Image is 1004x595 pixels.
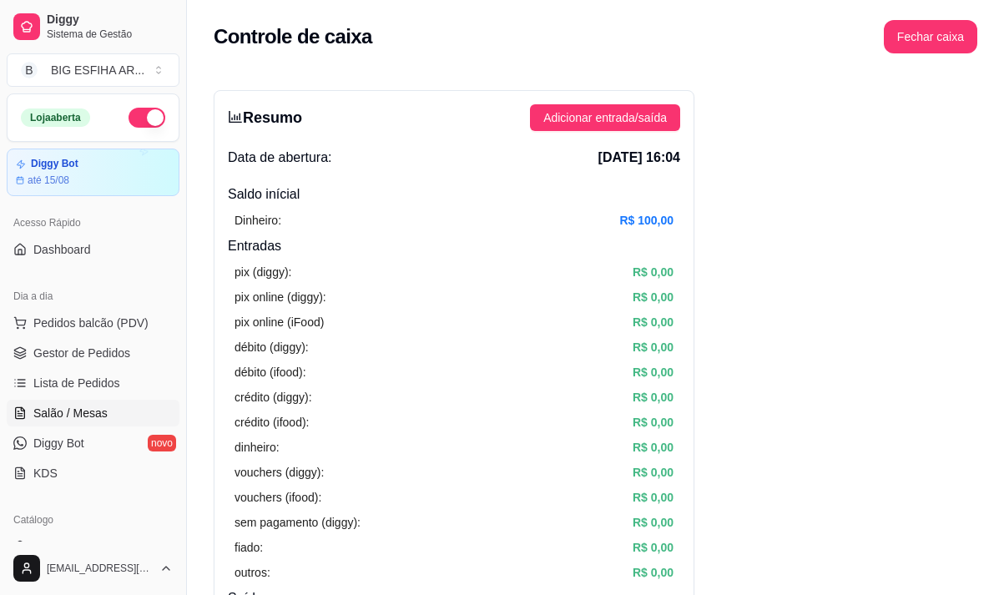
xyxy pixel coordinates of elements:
div: Catálogo [7,507,179,533]
article: vouchers (diggy): [235,463,324,482]
article: R$ 0,00 [633,463,674,482]
a: DiggySistema de Gestão [7,7,179,47]
article: até 15/08 [28,174,69,187]
span: Data de abertura: [228,148,332,168]
span: [EMAIL_ADDRESS][DOMAIN_NAME] [47,562,153,575]
span: bar-chart [228,109,243,124]
h4: Entradas [228,236,680,256]
button: Alterar Status [129,108,165,128]
article: R$ 0,00 [633,363,674,381]
div: Dia a dia [7,283,179,310]
button: Select a team [7,53,179,87]
button: Pedidos balcão (PDV) [7,310,179,336]
a: Gestor de Pedidos [7,340,179,366]
article: R$ 0,00 [633,388,674,406]
article: débito (ifood): [235,363,306,381]
h3: Resumo [228,106,302,129]
a: Dashboard [7,236,179,263]
a: Lista de Pedidos [7,370,179,396]
span: Gestor de Pedidos [33,345,130,361]
article: R$ 0,00 [633,313,674,331]
article: Dinheiro: [235,211,281,229]
a: Diggy Botnovo [7,430,179,456]
article: R$ 0,00 [633,438,674,456]
button: Adicionar entrada/saída [530,104,680,131]
article: R$ 0,00 [633,288,674,306]
article: vouchers (ifood): [235,488,321,507]
article: pix (diggy): [235,263,291,281]
article: sem pagamento (diggy): [235,513,361,532]
span: Diggy [47,13,173,28]
h2: Controle de caixa [214,23,372,50]
span: KDS [33,465,58,482]
button: [EMAIL_ADDRESS][DOMAIN_NAME] [7,548,179,588]
article: R$ 0,00 [633,488,674,507]
article: R$ 0,00 [633,413,674,431]
article: fiado: [235,538,263,557]
span: Sistema de Gestão [47,28,173,41]
article: crédito (diggy): [235,388,312,406]
button: Fechar caixa [884,20,977,53]
h4: Saldo inícial [228,184,680,204]
article: débito (diggy): [235,338,309,356]
a: Produtos [7,533,179,560]
article: R$ 0,00 [633,513,674,532]
span: Lista de Pedidos [33,375,120,391]
span: B [21,62,38,78]
article: R$ 100,00 [619,211,674,229]
span: Dashboard [33,241,91,258]
span: Produtos [33,538,80,555]
span: Diggy Bot [33,435,84,451]
a: Diggy Botaté 15/08 [7,149,179,196]
article: pix online (iFood) [235,313,324,331]
span: [DATE] 16:04 [598,148,680,168]
article: R$ 0,00 [633,563,674,582]
article: R$ 0,00 [633,538,674,557]
article: Diggy Bot [31,158,78,170]
a: KDS [7,460,179,487]
div: Loja aberta [21,108,90,127]
article: dinheiro: [235,438,280,456]
span: Adicionar entrada/saída [543,108,667,127]
article: outros: [235,563,270,582]
div: BIG ESFIHA AR ... [51,62,144,78]
article: pix online (diggy): [235,288,326,306]
article: crédito (ifood): [235,413,309,431]
span: Pedidos balcão (PDV) [33,315,149,331]
span: Salão / Mesas [33,405,108,421]
a: Salão / Mesas [7,400,179,426]
div: Acesso Rápido [7,209,179,236]
article: R$ 0,00 [633,338,674,356]
article: R$ 0,00 [633,263,674,281]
